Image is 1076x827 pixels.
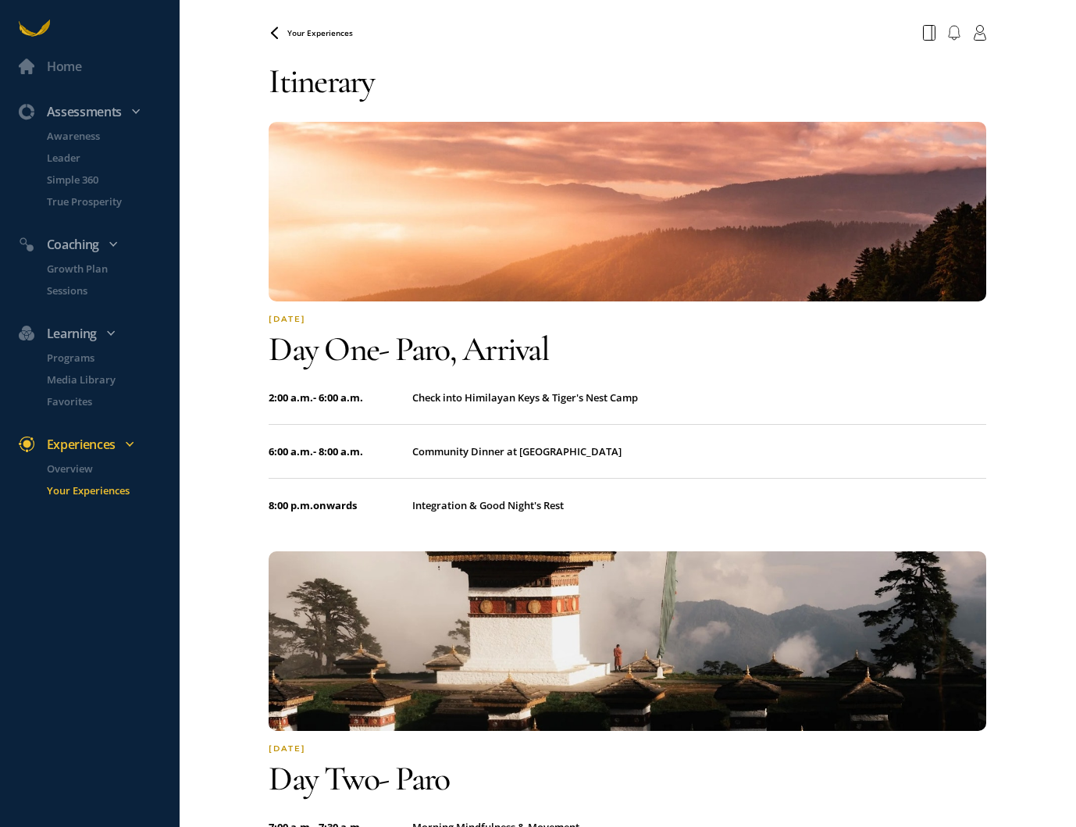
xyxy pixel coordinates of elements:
[28,483,180,498] a: Your Experiences
[47,372,176,387] p: Media Library
[269,327,986,371] div: Paro, Arrival
[287,27,353,38] span: Your Experiences
[47,150,176,166] p: Leader
[28,172,180,187] a: Simple 360
[269,122,986,301] img: quest-1755046566844.jpeg
[47,261,176,276] p: Growth Plan
[47,194,176,209] p: True Prosperity
[9,102,186,122] div: Assessments
[9,234,186,255] div: Coaching
[28,372,180,387] a: Media Library
[269,47,986,116] h1: Itinerary
[269,551,986,731] img: quest-1755046637893.jpeg
[47,483,176,498] p: Your Experiences
[269,328,394,370] span: Day one -
[28,261,180,276] a: Growth Plan
[269,757,986,800] div: Paro
[28,194,180,209] a: True Prosperity
[269,497,412,513] div: 8:00 p.m. onwards
[47,394,176,409] p: Favorites
[28,394,180,409] a: Favorites
[269,743,986,754] div: [DATE]
[47,56,82,77] div: Home
[28,283,180,298] a: Sessions
[269,444,412,459] div: 6:00 a.m. - 8:00 a.m.
[269,390,412,405] div: 2:00 a.m. - 6:00 a.m.
[28,350,180,365] a: Programs
[47,283,176,298] p: Sessions
[28,461,180,476] a: Overview
[9,434,186,454] div: Experiences
[412,497,986,513] div: Integration & Good Night's Rest
[412,444,986,459] div: Community Dinner at [GEOGRAPHIC_DATA]
[28,150,180,166] a: Leader
[269,314,986,324] div: [DATE]
[47,172,176,187] p: Simple 360
[412,390,986,405] div: Check into Himilayan Keys & Tiger's Nest Camp
[47,461,176,476] p: Overview
[47,350,176,365] p: Programs
[269,757,394,800] span: Day two -
[9,323,186,344] div: Learning
[47,128,176,144] p: Awareness
[28,128,180,144] a: Awareness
